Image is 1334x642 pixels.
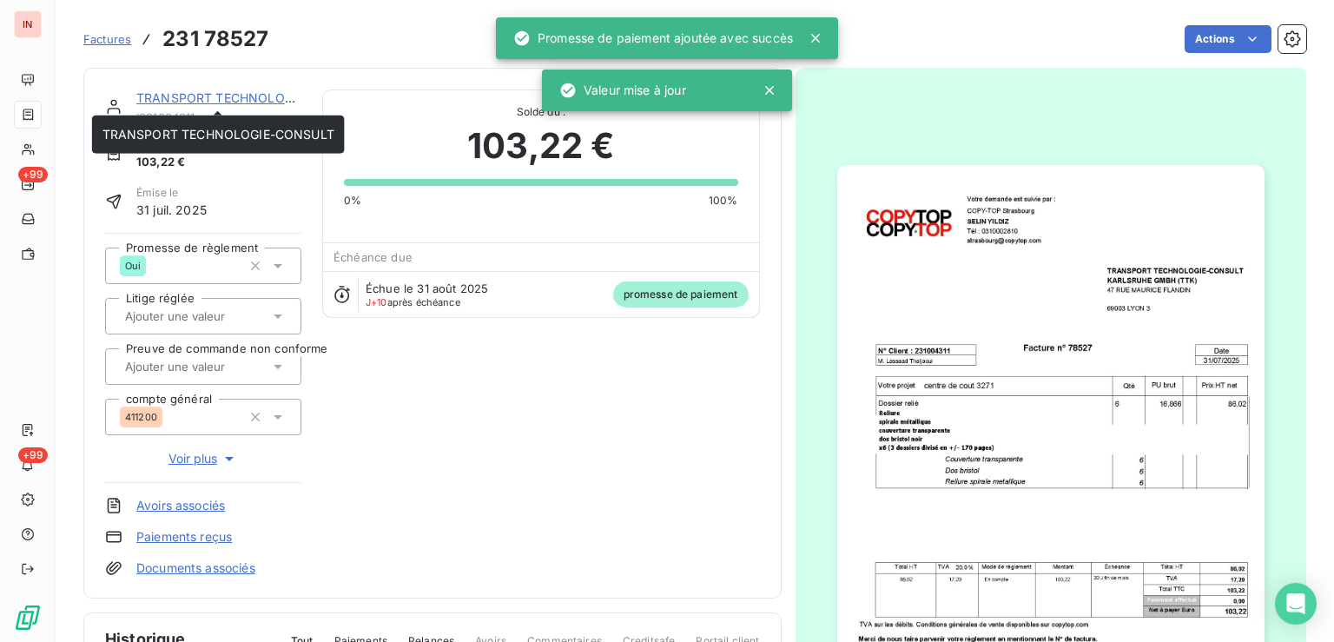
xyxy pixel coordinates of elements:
span: +99 [18,447,48,463]
span: Oui [125,261,141,271]
span: TRANSPORT TECHNOLOGIE-CONSULT [102,127,334,142]
a: Avoirs associés [136,497,225,514]
span: Échue le 31 août 2025 [366,281,488,295]
span: 411200 [125,412,157,422]
span: 0% [344,193,361,208]
h3: 231 78527 [162,23,268,55]
a: Paiements reçus [136,528,232,546]
input: Ajouter une valeur [123,359,298,374]
span: Voir plus [168,450,238,467]
div: Promesse de paiement ajoutée avec succès [513,23,793,54]
span: après échéance [366,297,460,308]
button: Voir plus [105,449,301,468]
span: promesse de paiement [613,281,749,308]
span: Factures [83,32,131,46]
span: I231004311 [136,110,301,124]
span: J+10 [366,296,387,308]
div: Valeur mise à jour [559,75,686,106]
input: Ajouter une valeur [123,308,298,324]
span: +99 [18,167,48,182]
span: 103,22 € [467,120,614,172]
a: TRANSPORT TECHNOLOGIE-CONSULT [136,90,368,105]
span: 100% [709,193,738,208]
a: Factures [83,30,131,48]
img: Logo LeanPay [14,604,42,632]
a: Documents associés [136,559,255,577]
span: Émise le [136,185,207,201]
button: Actions [1185,25,1271,53]
span: Solde dû : [344,104,737,120]
div: IN [14,10,42,38]
span: 103,22 € [136,154,208,171]
div: Open Intercom Messenger [1275,583,1317,625]
span: 31 juil. 2025 [136,201,207,219]
span: Échéance due [333,250,413,264]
